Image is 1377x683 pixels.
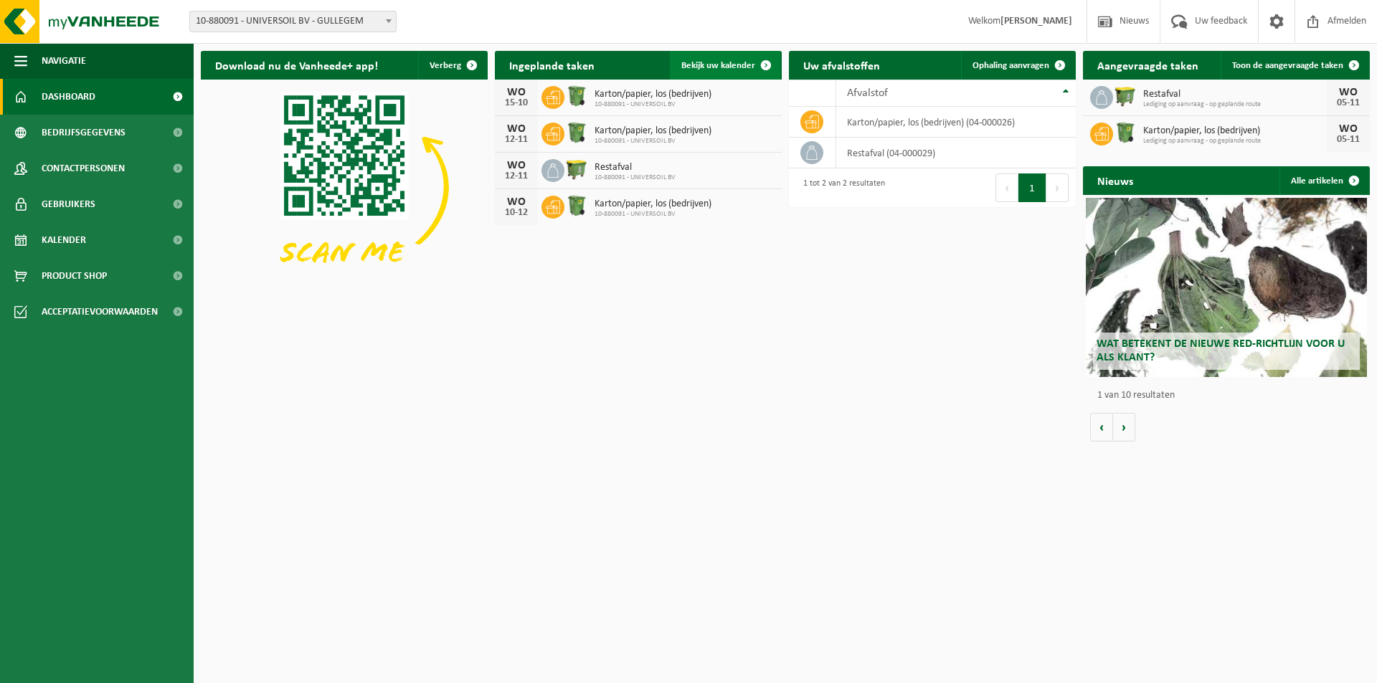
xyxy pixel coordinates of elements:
button: Vorige [1090,413,1113,441]
span: Verberg [430,61,461,70]
div: WO [502,160,531,171]
td: karton/papier, los (bedrijven) (04-000026) [836,107,1076,138]
div: 1 tot 2 van 2 resultaten [796,172,885,204]
div: WO [1334,123,1363,135]
span: Dashboard [42,79,95,115]
span: Restafval [595,162,676,173]
img: Download de VHEPlus App [201,80,488,295]
span: 10-880091 - UNIVERSOIL BV - GULLEGEM [190,11,396,32]
span: Karton/papier, los (bedrijven) [1143,125,1327,137]
span: Ophaling aanvragen [973,61,1049,70]
button: Next [1046,173,1069,202]
strong: [PERSON_NAME] [1000,16,1072,27]
span: Lediging op aanvraag - op geplande route [1143,100,1327,109]
div: 05-11 [1334,135,1363,145]
h2: Aangevraagde taken [1083,51,1213,79]
a: Bekijk uw kalender [670,51,780,80]
img: WB-0370-HPE-GN-50 [564,120,589,145]
span: Lediging op aanvraag - op geplande route [1143,137,1327,145]
div: WO [502,196,531,208]
button: Previous [995,173,1018,202]
h2: Uw afvalstoffen [789,51,894,79]
button: Volgende [1113,413,1135,441]
span: Wat betekent de nieuwe RED-richtlijn voor u als klant? [1097,338,1345,363]
h2: Ingeplande taken [495,51,609,79]
img: WB-1100-HPE-GN-50 [1113,84,1137,108]
button: Verberg [418,51,486,80]
button: 1 [1018,173,1046,202]
span: Karton/papier, los (bedrijven) [595,89,711,100]
a: Toon de aangevraagde taken [1221,51,1368,80]
div: WO [502,87,531,98]
span: Bedrijfsgegevens [42,115,126,151]
div: 15-10 [502,98,531,108]
span: 10-880091 - UNIVERSOIL BV [595,210,711,219]
img: WB-0370-HPE-GN-50 [564,84,589,108]
img: WB-0370-HPE-GN-50 [1113,120,1137,145]
span: Kalender [42,222,86,258]
img: WB-0370-HPE-GN-50 [564,194,589,218]
div: 12-11 [502,171,531,181]
a: Alle artikelen [1279,166,1368,195]
div: 10-12 [502,208,531,218]
span: Acceptatievoorwaarden [42,294,158,330]
span: Product Shop [42,258,107,294]
a: Wat betekent de nieuwe RED-richtlijn voor u als klant? [1086,198,1367,377]
span: Navigatie [42,43,86,79]
span: Karton/papier, los (bedrijven) [595,125,711,137]
div: 05-11 [1334,98,1363,108]
span: Bekijk uw kalender [681,61,755,70]
div: WO [502,123,531,135]
span: Contactpersonen [42,151,125,186]
span: Afvalstof [847,87,888,99]
a: Ophaling aanvragen [961,51,1074,80]
img: WB-1100-HPE-GN-50 [564,157,589,181]
span: 10-880091 - UNIVERSOIL BV [595,137,711,145]
p: 1 van 10 resultaten [1097,391,1363,401]
span: 10-880091 - UNIVERSOIL BV [595,173,676,182]
div: WO [1334,87,1363,98]
span: Restafval [1143,89,1327,100]
span: 10-880091 - UNIVERSOIL BV - GULLEGEM [189,11,397,32]
span: Toon de aangevraagde taken [1232,61,1343,70]
td: restafval (04-000029) [836,138,1076,168]
h2: Download nu de Vanheede+ app! [201,51,392,79]
span: Gebruikers [42,186,95,222]
h2: Nieuws [1083,166,1147,194]
div: 12-11 [502,135,531,145]
span: 10-880091 - UNIVERSOIL BV [595,100,711,109]
span: Karton/papier, los (bedrijven) [595,199,711,210]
